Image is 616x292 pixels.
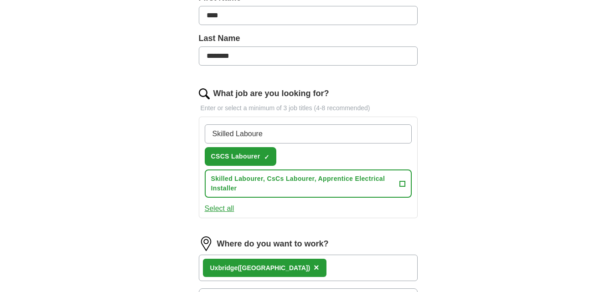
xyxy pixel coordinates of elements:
span: ([GEOGRAPHIC_DATA]) [238,264,310,272]
span: CSCS Labourer [211,152,260,161]
input: Type a job title and press enter [205,124,412,143]
label: Last Name [199,32,418,45]
div: idge [210,263,311,273]
label: What job are you looking for? [213,87,329,100]
span: × [314,262,319,272]
p: Enter or select a minimum of 3 job titles (4-8 recommended) [199,103,418,113]
button: CSCS Labourer✓ [205,147,276,166]
button: Skilled Labourer, CsCs Labourer, Apprentice Electrical Installer [205,169,412,198]
button: Select all [205,203,234,214]
img: search.png [199,88,210,99]
strong: Uxbr [210,264,225,272]
img: location.png [199,236,213,251]
span: ✓ [264,154,269,161]
label: Where do you want to work? [217,238,329,250]
button: × [314,261,319,275]
span: Skilled Labourer, CsCs Labourer, Apprentice Electrical Installer [211,174,396,193]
